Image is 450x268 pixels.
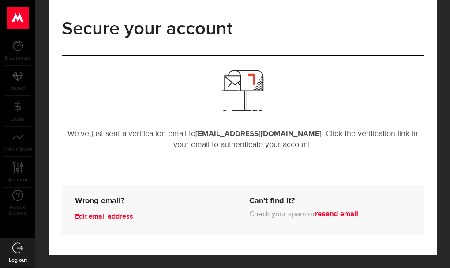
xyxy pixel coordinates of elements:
span: Check your spam or [249,211,315,218]
button: resend email [315,210,358,218]
b: [EMAIL_ADDRESS][DOMAIN_NAME] [195,130,322,138]
h6: Can't find it? [249,197,295,205]
h6: Wrong email? [75,197,124,205]
p: We’ve just sent a verification email to . Click the verification link in your email to authentica... [62,128,424,150]
a: Edit email address [75,210,236,224]
button: Open LiveChat chat widget [7,4,34,30]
